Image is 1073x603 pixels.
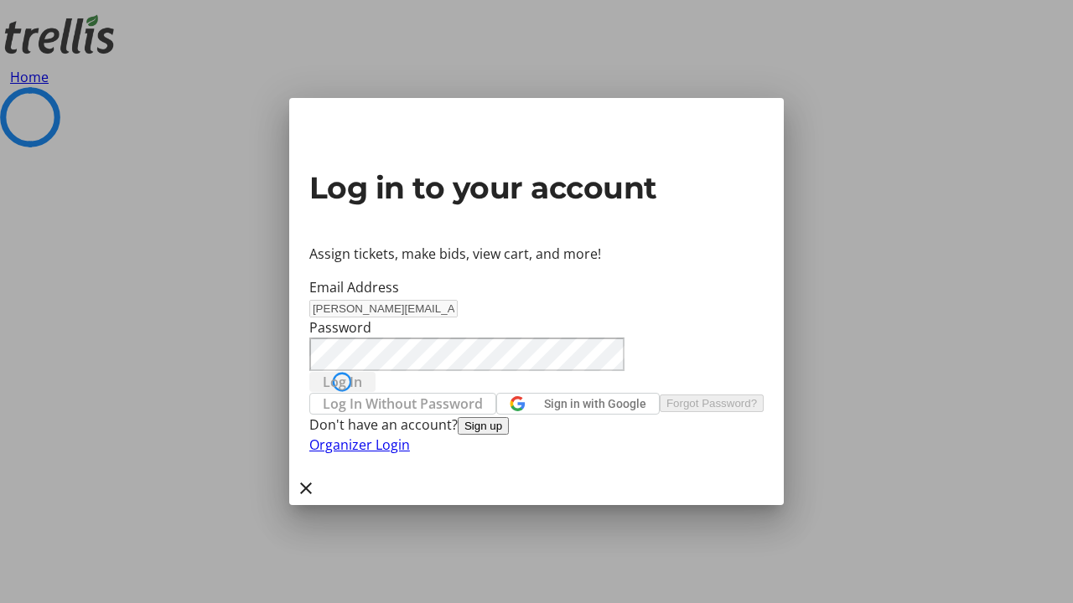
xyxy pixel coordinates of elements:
[309,435,410,454] a: Organizer Login
[309,318,371,337] label: Password
[309,300,458,317] input: Email Address
[309,415,764,435] div: Don't have an account?
[309,244,764,264] p: Assign tickets, make bids, view cart, and more!
[660,394,764,412] button: Forgot Password?
[458,417,509,435] button: Sign up
[309,165,764,210] h2: Log in to your account
[309,278,399,296] label: Email Address
[289,472,323,505] button: Close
